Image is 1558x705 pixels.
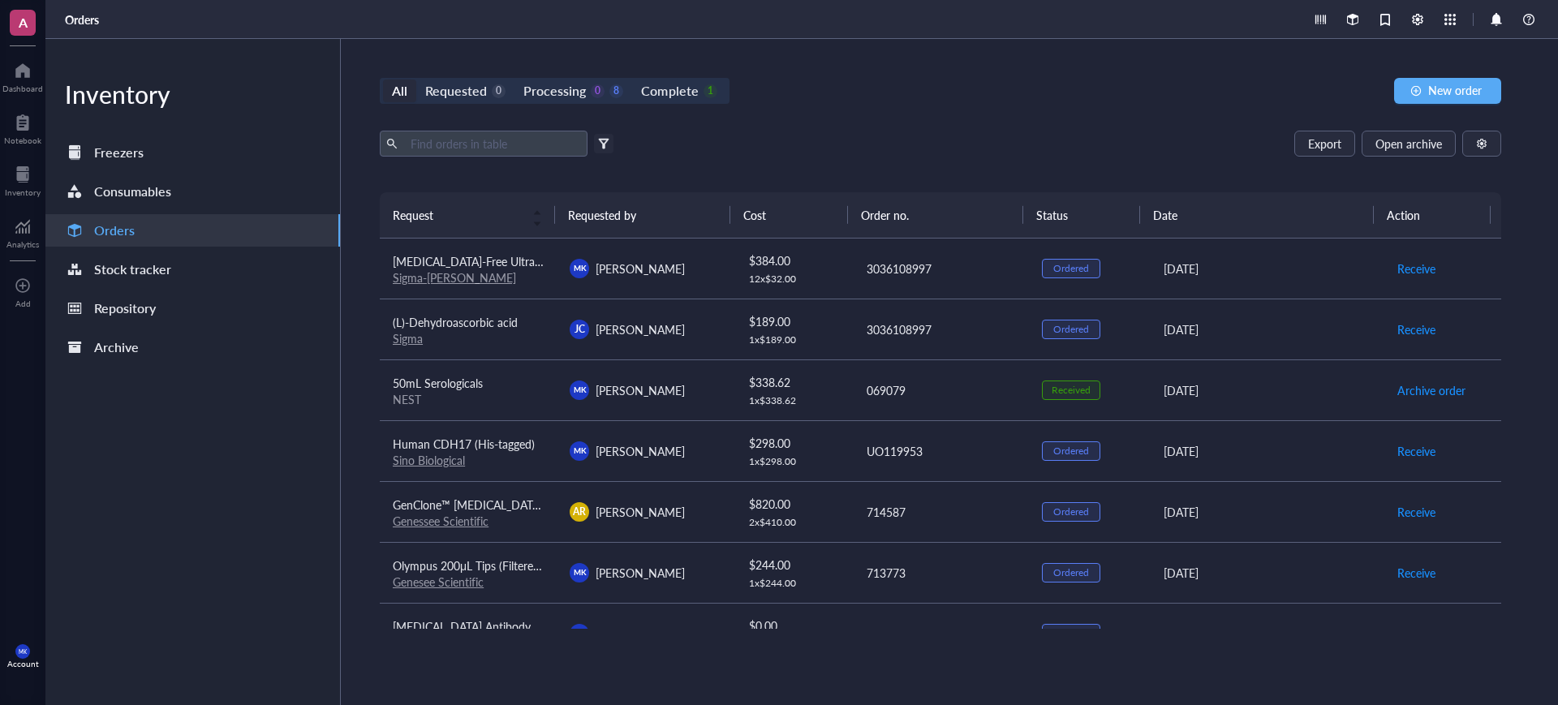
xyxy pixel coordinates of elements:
[1397,320,1435,338] span: Receive
[1375,137,1442,150] span: Open archive
[45,136,340,169] a: Freezers
[574,262,586,273] span: MK
[19,648,27,655] span: MK
[848,192,1023,238] th: Order no.
[1140,192,1374,238] th: Date
[393,574,484,590] a: Genesee Scientific
[6,213,39,249] a: Analytics
[749,617,840,634] div: $ 0.00
[393,392,544,406] div: NEST
[45,331,340,363] a: Archive
[596,382,685,398] span: [PERSON_NAME]
[1164,320,1371,338] div: [DATE]
[1053,445,1089,458] div: Ordered
[380,78,730,104] div: segmented control
[5,187,41,197] div: Inventory
[1397,316,1436,342] button: Receive
[852,542,1029,603] td: 713773
[1164,625,1371,643] div: [DATE]
[704,84,717,98] div: 1
[1053,262,1089,275] div: Ordered
[1308,137,1341,150] span: Export
[1164,503,1371,521] div: [DATE]
[574,384,586,395] span: MK
[393,375,483,391] span: 50mL Serologicals
[393,497,792,513] span: GenClone™ [MEDICAL_DATA], 100% U.S. Origin, Heat Inactivated, 500 mL/Unit
[1053,566,1089,579] div: Ordered
[2,58,43,93] a: Dashboard
[867,381,1016,399] div: 069079
[393,314,518,330] span: (L)-Dehydroascorbic acid
[45,78,340,110] div: Inventory
[852,359,1029,420] td: 069079
[45,214,340,247] a: Orders
[1164,260,1371,277] div: [DATE]
[393,618,580,634] span: [MEDICAL_DATA] Antibody (catalant)
[1374,192,1491,238] th: Action
[1397,621,1436,647] button: Receive
[1397,503,1435,521] span: Receive
[4,135,41,145] div: Notebook
[1023,192,1140,238] th: Status
[492,84,506,98] div: 0
[1052,384,1091,397] div: Received
[1397,625,1435,643] span: Receive
[596,625,685,642] span: [PERSON_NAME]
[393,253,595,269] span: [MEDICAL_DATA]-Free Ultra Pure Water
[6,239,39,249] div: Analytics
[574,445,586,456] span: MK
[596,504,685,520] span: [PERSON_NAME]
[749,556,840,574] div: $ 244.00
[94,336,139,359] div: Archive
[749,394,840,407] div: 1 x $ 338.62
[45,292,340,325] a: Repository
[555,192,730,238] th: Requested by
[574,566,586,578] span: MK
[749,516,840,529] div: 2 x $ 410.00
[852,603,1029,664] td: 884569412820
[749,434,840,452] div: $ 298.00
[867,564,1016,582] div: 713773
[393,206,523,224] span: Request
[1053,505,1089,518] div: Ordered
[591,84,605,98] div: 0
[749,333,840,346] div: 1 x $ 189.00
[1397,377,1466,403] button: Archive order
[393,330,423,346] a: Sigma
[1397,564,1435,582] span: Receive
[393,436,535,452] span: Human CDH17 (His-tagged)
[867,320,1016,338] div: 3036108997
[393,513,488,529] a: Genessee Scientific
[1428,84,1482,97] span: New order
[2,84,43,93] div: Dashboard
[596,443,685,459] span: [PERSON_NAME]
[852,299,1029,359] td: 3036108997
[1397,381,1465,399] span: Archive order
[393,452,465,468] a: Sino Biological
[392,80,407,102] div: All
[45,175,340,208] a: Consumables
[4,110,41,145] a: Notebook
[749,251,840,269] div: $ 384.00
[609,84,623,98] div: 8
[15,299,31,308] div: Add
[867,260,1016,277] div: 3036108997
[404,131,581,156] input: Find orders in table
[1397,499,1436,525] button: Receive
[94,258,171,281] div: Stock tracker
[575,322,585,337] span: JC
[94,141,144,164] div: Freezers
[425,80,487,102] div: Requested
[1164,564,1371,582] div: [DATE]
[867,442,1016,460] div: UO119953
[749,577,840,590] div: 1 x $ 244.00
[749,373,840,391] div: $ 338.62
[94,297,156,320] div: Repository
[1397,260,1435,277] span: Receive
[1397,442,1435,460] span: Receive
[393,557,579,574] span: Olympus 200μL Tips (Filtered, Sterile)
[7,659,39,668] div: Account
[867,625,1016,643] div: 884569412820
[573,505,586,519] span: AR
[1053,627,1089,640] div: Ordered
